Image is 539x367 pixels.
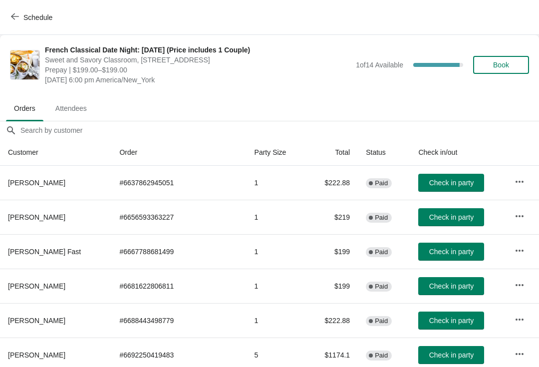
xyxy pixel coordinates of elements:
th: Total [306,139,358,166]
span: [PERSON_NAME] [8,317,65,325]
td: 1 [247,234,306,269]
th: Status [358,139,410,166]
td: # 6667788681499 [111,234,246,269]
span: [PERSON_NAME] Fast [8,248,81,256]
span: 1 of 14 Available [356,61,403,69]
td: $222.88 [306,166,358,200]
span: [PERSON_NAME] [8,351,65,359]
td: 1 [247,269,306,303]
button: Check in party [418,312,484,330]
td: # 6656593363227 [111,200,246,234]
span: Paid [375,352,388,360]
span: Check in party [429,282,474,290]
td: # 6681622806811 [111,269,246,303]
span: Schedule [23,13,52,21]
th: Party Size [247,139,306,166]
span: Prepay | $199.00–$199.00 [45,65,351,75]
span: Book [493,61,509,69]
span: Paid [375,179,388,187]
span: Check in party [429,179,474,187]
button: Check in party [418,243,484,261]
span: [PERSON_NAME] [8,213,65,221]
td: $199 [306,234,358,269]
td: 1 [247,166,306,200]
td: $222.88 [306,303,358,338]
input: Search by customer [20,121,539,139]
button: Check in party [418,208,484,226]
span: Paid [375,214,388,222]
button: Schedule [5,8,60,26]
td: 1 [247,200,306,234]
td: $219 [306,200,358,234]
span: [PERSON_NAME] [8,179,65,187]
button: Check in party [418,277,484,295]
span: [DATE] 6:00 pm America/New_York [45,75,351,85]
span: Check in party [429,351,474,359]
button: Check in party [418,174,484,192]
td: # 6637862945051 [111,166,246,200]
span: Paid [375,317,388,325]
span: Sweet and Savory Classroom, [STREET_ADDRESS] [45,55,351,65]
span: Orders [6,99,43,117]
span: [PERSON_NAME] [8,282,65,290]
img: French Classical Date Night: Saturday, September 27th (Price includes 1 Couple) [10,50,39,79]
td: # 6688443498779 [111,303,246,338]
span: Check in party [429,248,474,256]
span: Check in party [429,213,474,221]
button: Book [473,56,529,74]
span: French Classical Date Night: [DATE] (Price includes 1 Couple) [45,45,351,55]
span: Paid [375,248,388,256]
span: Attendees [47,99,95,117]
button: Check in party [418,346,484,364]
th: Check in/out [410,139,506,166]
span: Paid [375,283,388,291]
td: 1 [247,303,306,338]
th: Order [111,139,246,166]
span: Check in party [429,317,474,325]
td: $199 [306,269,358,303]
